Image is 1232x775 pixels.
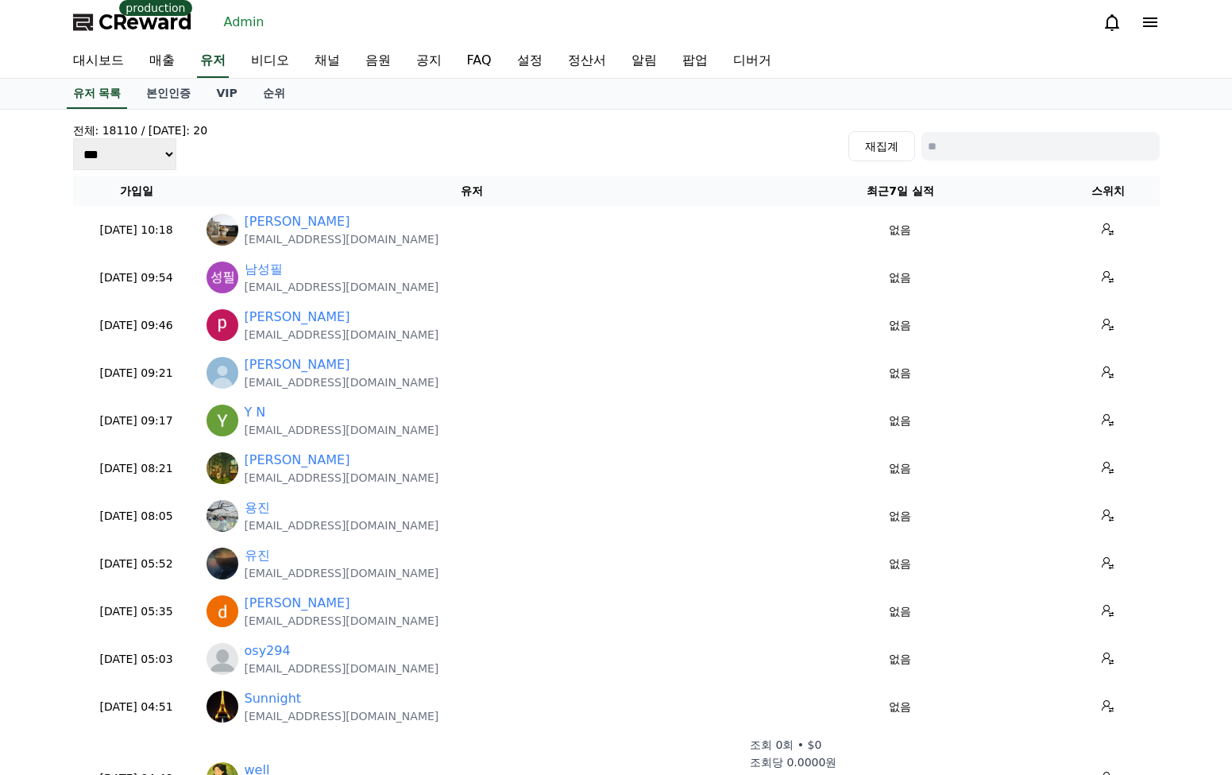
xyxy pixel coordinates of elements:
p: [EMAIL_ADDRESS][DOMAIN_NAME] [245,279,439,295]
img: http://img1.kakaocdn.net/thumb/R640x640.q70/?fname=http://t1.kakaocdn.net/account_images/default_... [207,357,238,389]
h4: 전체: 18110 / [DATE]: 20 [73,122,208,138]
button: 재집계 [848,131,915,161]
p: 없음 [750,603,1051,620]
img: https://cdn.creward.net/profile/user/profile_blank.webp [207,643,238,675]
p: [EMAIL_ADDRESS][DOMAIN_NAME] [245,708,439,724]
p: [DATE] 05:52 [79,556,194,572]
a: 용진 [245,498,270,517]
a: 디버거 [720,45,784,78]
span: Home [41,528,68,541]
a: 공지 [404,45,454,78]
p: 없음 [750,699,1051,715]
p: 없음 [750,508,1051,525]
a: [PERSON_NAME] [245,451,350,470]
a: 유진 [245,546,270,565]
img: https://lh3.googleusercontent.com/a/ACg8ocISteELDf9Pb50TeufYkhtep9V3Ys6i_2PylbNocvkRE8Fz=s96-c [207,595,238,627]
th: 스위치 [1057,176,1160,206]
a: 음원 [353,45,404,78]
img: http://k.kakaocdn.net/dn/pwdRV/btsQoBizEK3/GJ8ImwlpTV45k3yFnO7Cfk/img_640x640.jpg [207,214,238,246]
th: 최근7일 실적 [743,176,1057,206]
a: 유저 목록 [67,79,128,109]
a: FAQ [454,45,504,78]
a: 유저 [197,45,229,78]
a: Messages [105,504,205,544]
p: [EMAIL_ADDRESS][DOMAIN_NAME] [245,327,439,343]
p: 없음 [750,651,1051,668]
p: 없음 [750,222,1051,238]
a: Settings [205,504,305,544]
p: 없음 [750,413,1051,429]
a: 정산서 [555,45,619,78]
a: CReward [73,10,192,35]
p: 조회당 0.0000원 [750,754,836,770]
p: [DATE] 10:18 [79,222,194,238]
a: 남성필 [245,260,283,279]
p: [DATE] 09:54 [79,269,194,286]
p: [EMAIL_ADDRESS][DOMAIN_NAME] [245,613,439,629]
a: 알림 [619,45,670,78]
p: [DATE] 09:21 [79,365,194,382]
p: [EMAIL_ADDRESS][DOMAIN_NAME] [245,374,439,390]
a: 대시보드 [60,45,137,78]
p: 조회 0회 • $0 [750,737,821,753]
img: https://lh3.googleusercontent.com/a/ACg8ocIWC7hQw6_CGiX594O_MVw6i6zOPdvWZYMAJszBBWQacoy-rA=s96-c [207,405,238,436]
p: [DATE] 09:46 [79,317,194,334]
p: 없음 [750,365,1051,382]
a: Home [5,504,105,544]
a: Admin [218,10,271,35]
p: 없음 [750,460,1051,477]
a: 채널 [302,45,353,78]
p: [DATE] 08:05 [79,508,194,525]
th: 유저 [200,176,743,206]
p: [DATE] 04:51 [79,699,194,715]
a: [PERSON_NAME] [245,212,350,231]
a: [PERSON_NAME] [245,355,350,374]
img: https://lh3.googleusercontent.com/a/ACg8ocKdYizxSQ30dDkyaLTKPhS0wG86eFqHMGebUIj-jjU7Pzas0qvQ=s96-c [207,691,238,723]
p: [DATE] 09:17 [79,413,194,429]
span: Messages [132,529,179,541]
p: [DATE] 05:03 [79,651,194,668]
p: [EMAIL_ADDRESS][DOMAIN_NAME] [245,661,439,676]
a: osy294 [245,641,291,661]
p: [DATE] 08:21 [79,460,194,477]
a: 매출 [137,45,187,78]
img: http://k.kakaocdn.net/dn/buqOnq/btsNktzy6q9/VkznOUSh6FqsH7jbperSqK/img_640x640.jpg [207,500,238,532]
a: 비디오 [238,45,302,78]
p: [EMAIL_ADDRESS][DOMAIN_NAME] [245,470,439,486]
a: 본인인증 [133,79,203,109]
p: 없음 [750,556,1051,572]
p: [EMAIL_ADDRESS][DOMAIN_NAME] [245,565,439,581]
th: 가입일 [73,176,200,206]
img: http://k.kakaocdn.net/dn/BWJKg/btsuWZw5hnn/Hu2KQFENnraLSEhKPYTbdK/img_640x640.jpg [207,548,238,579]
a: Sunnight [245,689,302,708]
p: [EMAIL_ADDRESS][DOMAIN_NAME] [245,231,439,247]
p: 없음 [750,317,1051,334]
p: [DATE] 05:35 [79,603,194,620]
p: [EMAIL_ADDRESS][DOMAIN_NAME] [245,422,439,438]
span: Settings [235,528,274,541]
img: https://lh3.googleusercontent.com/a/ACg8ocJvarfqVJ49mW3wTp_TI6om0cZnA5S5mzWRUk_fpaCdCykt-A=s96-c [207,262,238,293]
a: 팝업 [670,45,720,78]
a: [PERSON_NAME] [245,594,350,613]
img: https://lh3.googleusercontent.com/a/ACg8ocJ6duEFgHiw3dezJm8_xo7gijkclFOUhhw6i4wJ3G-ngvo3dA=s96-c [207,309,238,341]
a: VIP [203,79,249,109]
a: 순위 [250,79,298,109]
p: [EMAIL_ADDRESS][DOMAIN_NAME] [245,517,439,533]
a: Y N [245,403,266,422]
a: 설정 [504,45,555,78]
span: CReward [98,10,192,35]
a: [PERSON_NAME] [245,308,350,327]
p: 없음 [750,269,1051,286]
img: http://k.kakaocdn.net/dn/cZQbXI/btsM8guKQC6/z63eA77NsxH4nX9CU9GPm0/img_640x640.jpg [207,452,238,484]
